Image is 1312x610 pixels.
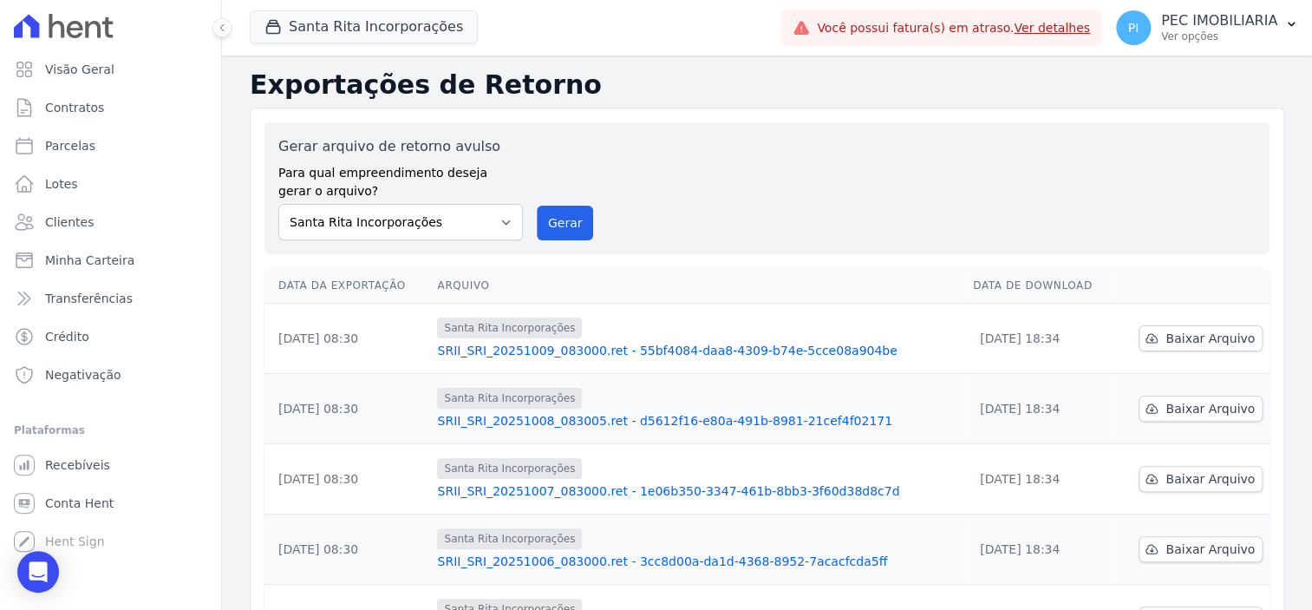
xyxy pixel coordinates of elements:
span: Conta Hent [45,495,114,512]
td: [DATE] 18:34 [966,444,1115,515]
td: [DATE] 08:30 [264,374,430,444]
span: Santa Rita Incorporações [437,318,582,338]
th: Arquivo [430,268,966,304]
button: Santa Rita Incorporações [250,10,478,43]
a: Crédito [7,319,214,354]
label: Gerar arquivo de retorno avulso [278,136,523,157]
span: Negativação [45,366,121,384]
a: SRII_SRI_20251007_083000.ret - 1e06b350-3347-461b-8bb3-3f60d38d8c7d [437,482,959,500]
span: Santa Rita Incorporações [437,528,582,549]
a: Baixar Arquivo [1139,466,1263,492]
th: Data da Exportação [264,268,430,304]
button: Gerar [537,206,594,240]
a: Contratos [7,90,214,125]
a: Recebíveis [7,448,214,482]
span: Baixar Arquivo [1165,470,1255,488]
div: Plataformas [14,420,207,441]
th: Data de Download [966,268,1115,304]
span: Contratos [45,99,104,116]
td: [DATE] 18:34 [966,374,1115,444]
a: Lotes [7,167,214,201]
a: Baixar Arquivo [1139,325,1263,351]
a: Baixar Arquivo [1139,536,1263,562]
span: Minha Carteira [45,252,134,269]
span: Lotes [45,175,78,193]
a: Visão Geral [7,52,214,87]
span: Visão Geral [45,61,114,78]
a: Transferências [7,281,214,316]
h2: Exportações de Retorno [250,69,1284,101]
span: Santa Rita Incorporações [437,388,582,409]
span: Recebíveis [45,456,110,474]
div: Open Intercom Messenger [17,551,59,593]
p: Ver opções [1161,30,1277,43]
a: Ver detalhes [1014,21,1090,35]
span: Santa Rita Incorporações [437,458,582,479]
span: Baixar Arquivo [1165,541,1255,558]
span: Baixar Arquivo [1165,400,1255,417]
a: SRII_SRI_20251009_083000.ret - 55bf4084-daa8-4309-b74e-5cce08a904be [437,342,959,359]
td: [DATE] 18:34 [966,304,1115,374]
a: Clientes [7,205,214,239]
td: [DATE] 08:30 [264,515,430,585]
label: Para qual empreendimento deseja gerar o arquivo? [278,157,523,200]
span: Parcelas [45,137,95,154]
p: PEC IMOBILIARIA [1161,12,1277,30]
button: PI PEC IMOBILIARIA Ver opções [1102,3,1312,52]
a: SRII_SRI_20251008_083005.ret - d5612f16-e80a-491b-8981-21cef4f02171 [437,412,959,430]
a: Conta Hent [7,486,214,521]
span: Crédito [45,328,89,345]
span: Você possui fatura(s) em atraso. [817,19,1090,37]
span: PI [1128,22,1139,34]
span: Transferências [45,290,133,307]
a: Parcelas [7,128,214,163]
td: [DATE] 08:30 [264,444,430,515]
td: [DATE] 18:34 [966,515,1115,585]
a: Minha Carteira [7,243,214,278]
a: Negativação [7,357,214,392]
span: Clientes [45,213,94,231]
td: [DATE] 08:30 [264,304,430,374]
a: SRII_SRI_20251006_083000.ret - 3cc8d00a-da1d-4368-8952-7acacfcda5ff [437,553,959,570]
span: Baixar Arquivo [1165,330,1255,347]
a: Baixar Arquivo [1139,396,1263,422]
